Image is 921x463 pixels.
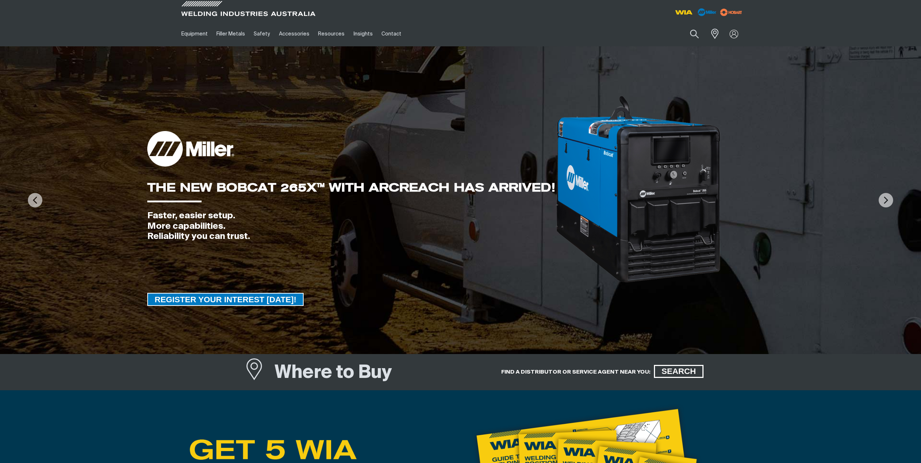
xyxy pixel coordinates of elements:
[654,365,704,378] a: SEARCH
[718,7,744,18] img: miller
[349,21,377,46] a: Insights
[245,361,275,387] a: Where to Buy
[212,21,249,46] a: Filler Metals
[177,21,212,46] a: Equipment
[314,21,349,46] a: Resources
[377,21,406,46] a: Contact
[673,25,706,42] input: Product name or item number...
[275,21,314,46] a: Accessories
[147,293,304,306] a: REGISTER YOUR INTEREST TODAY!
[275,361,392,385] h1: Where to Buy
[148,293,303,306] span: REGISTER YOUR INTEREST [DATE]!
[879,193,893,207] img: NextArrow
[177,21,603,46] nav: Main
[147,182,555,193] div: THE NEW BOBCAT 265X™ WITH ARCREACH HAS ARRIVED!
[501,369,650,375] h5: FIND A DISTRIBUTOR OR SERVICE AGENT NEAR YOU:
[249,21,274,46] a: Safety
[655,365,702,378] span: SEARCH
[28,193,42,207] img: PrevArrow
[147,211,555,242] div: Faster, easier setup. More capabilities. Reliability you can trust.
[682,25,707,42] button: Search products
